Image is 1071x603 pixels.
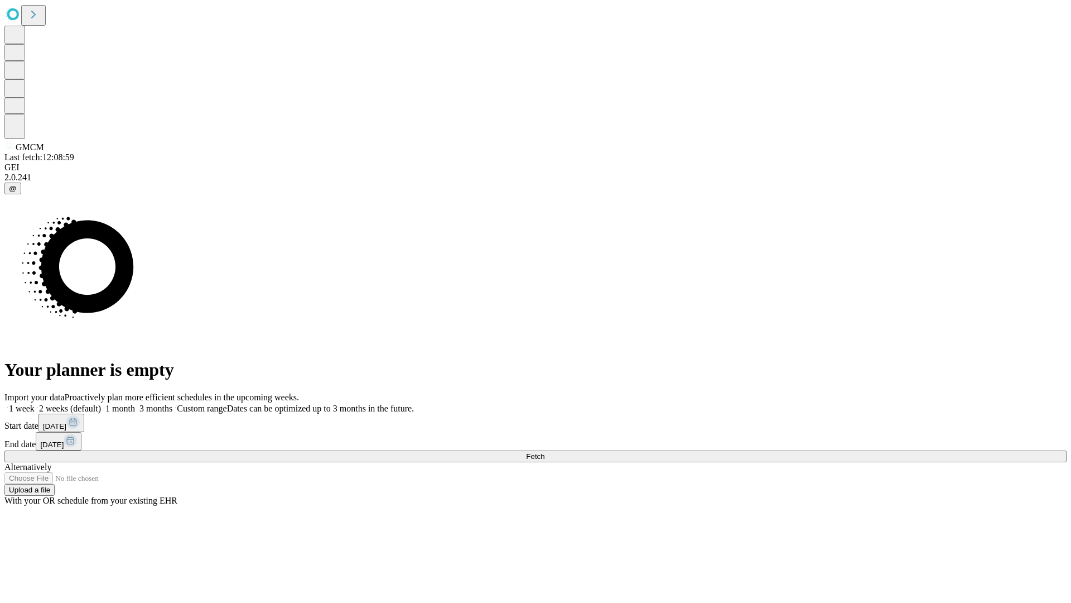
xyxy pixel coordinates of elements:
[16,142,44,152] span: GMCM
[36,432,81,451] button: [DATE]
[4,152,74,162] span: Last fetch: 12:08:59
[9,184,17,193] span: @
[4,462,51,472] span: Alternatively
[526,452,544,461] span: Fetch
[177,404,226,413] span: Custom range
[4,162,1067,173] div: GEI
[65,393,299,402] span: Proactively plan more efficient schedules in the upcoming weeks.
[40,441,64,449] span: [DATE]
[38,414,84,432] button: [DATE]
[105,404,135,413] span: 1 month
[39,404,101,413] span: 2 weeks (default)
[4,393,65,402] span: Import your data
[9,404,35,413] span: 1 week
[4,451,1067,462] button: Fetch
[227,404,414,413] span: Dates can be optimized up to 3 months in the future.
[4,496,177,505] span: With your OR schedule from your existing EHR
[4,484,55,496] button: Upload a file
[4,173,1067,183] div: 2.0.241
[4,183,21,194] button: @
[4,360,1067,380] h1: Your planner is empty
[139,404,172,413] span: 3 months
[4,432,1067,451] div: End date
[43,422,66,430] span: [DATE]
[4,414,1067,432] div: Start date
